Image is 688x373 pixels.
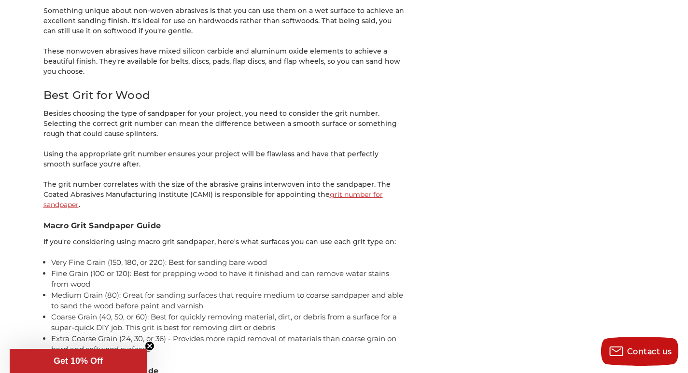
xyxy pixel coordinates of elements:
div: Get 10% OffClose teaser [10,349,147,373]
p: The grit number correlates with the size of the abrasive grains interwoven into the sandpaper. Th... [43,180,406,210]
p: These nonwoven abrasives have mixed silicon carbide and aluminum oxide elements to achieve a beau... [43,46,406,77]
span: Get 10% Off [54,356,103,366]
li: Coarse Grain (40, 50, or 60): Best for quickly removing material, dirt, or debris from a surface ... [51,312,406,333]
li: Very Fine Grain (150, 180, or 220): Best for sanding bare wood [51,257,406,268]
p: Besides choosing the type of sandpaper for your project, you need to consider the grit number. Se... [43,109,406,139]
button: Close teaser [145,341,154,351]
span: Contact us [627,347,672,356]
p: If you're considering using macro grit sandpaper, here's what surfaces you can use each grit type... [43,237,406,247]
p: Something unique about non-woven abrasives is that you can use them on a wet surface to achieve a... [43,6,406,36]
h3: Macro Grit Sandpaper Guide [43,220,406,232]
p: Using the appropriate grit number ensures your project will be flawless and have that perfectly s... [43,149,406,169]
button: Contact us [601,337,678,366]
h2: Best Grit for Wood [43,87,406,104]
li: Medium Grain (80): Great for sanding surfaces that require medium to coarse sandpaper and able to... [51,290,406,312]
li: Fine Grain (100 or 120): Best for prepping wood to have it finished and can remove water stains f... [51,268,406,290]
li: Extra Coarse Grain (24, 30, or 36) - Provides more rapid removal of materials than coarse grain o... [51,333,406,355]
